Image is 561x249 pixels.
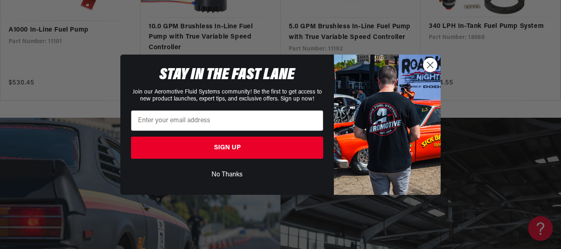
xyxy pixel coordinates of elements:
[423,58,437,72] button: Close dialog
[131,137,323,159] button: SIGN UP
[133,89,322,102] span: Join our Aeromotive Fluid Systems community! Be the first to get access to new product launches, ...
[131,110,323,131] input: Enter your email address
[159,67,295,83] span: STAY IN THE FAST LANE
[334,55,441,195] img: 9278e0a8-2f18-4465-98b4-5c473baabe7a.jpeg
[131,167,323,183] button: No Thanks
